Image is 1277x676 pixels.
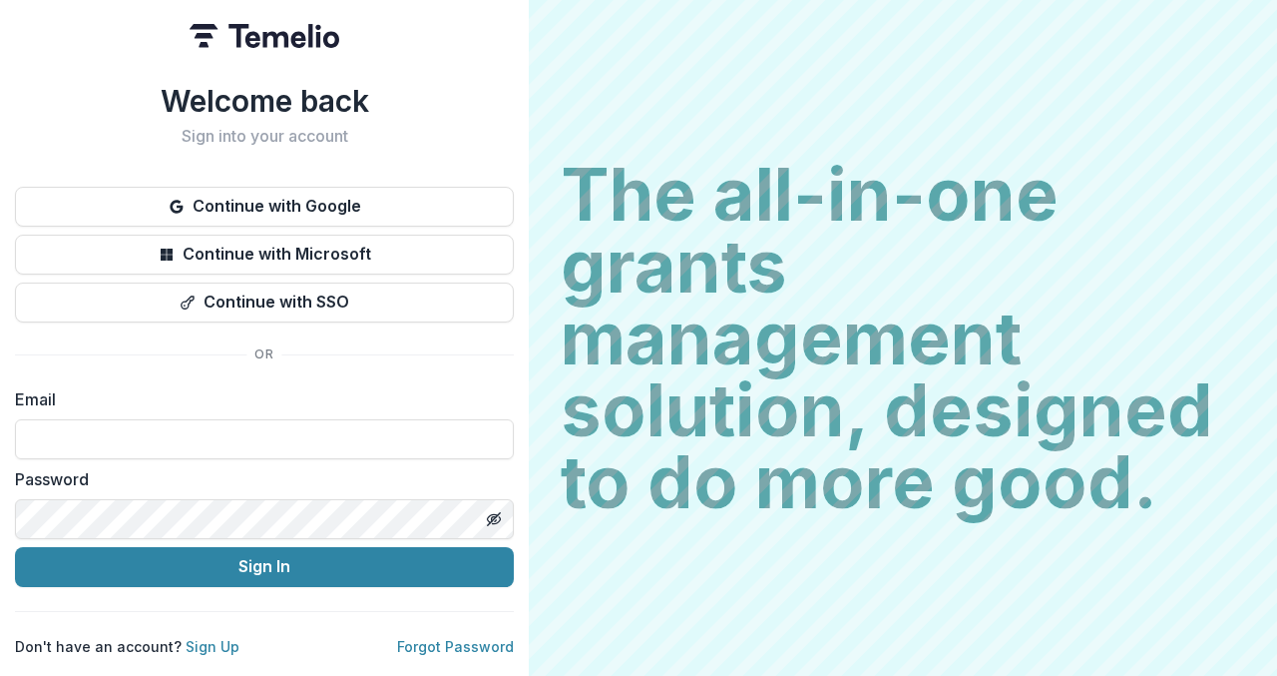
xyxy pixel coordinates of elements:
button: Continue with SSO [15,283,514,323]
p: Don't have an account? [15,636,239,657]
button: Continue with Microsoft [15,235,514,275]
label: Email [15,387,502,411]
h1: Welcome back [15,83,514,119]
a: Forgot Password [397,638,514,655]
button: Sign In [15,547,514,587]
button: Continue with Google [15,187,514,227]
h2: Sign into your account [15,127,514,146]
label: Password [15,467,502,491]
a: Sign Up [186,638,239,655]
button: Toggle password visibility [478,503,510,535]
img: Temelio [190,24,339,48]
